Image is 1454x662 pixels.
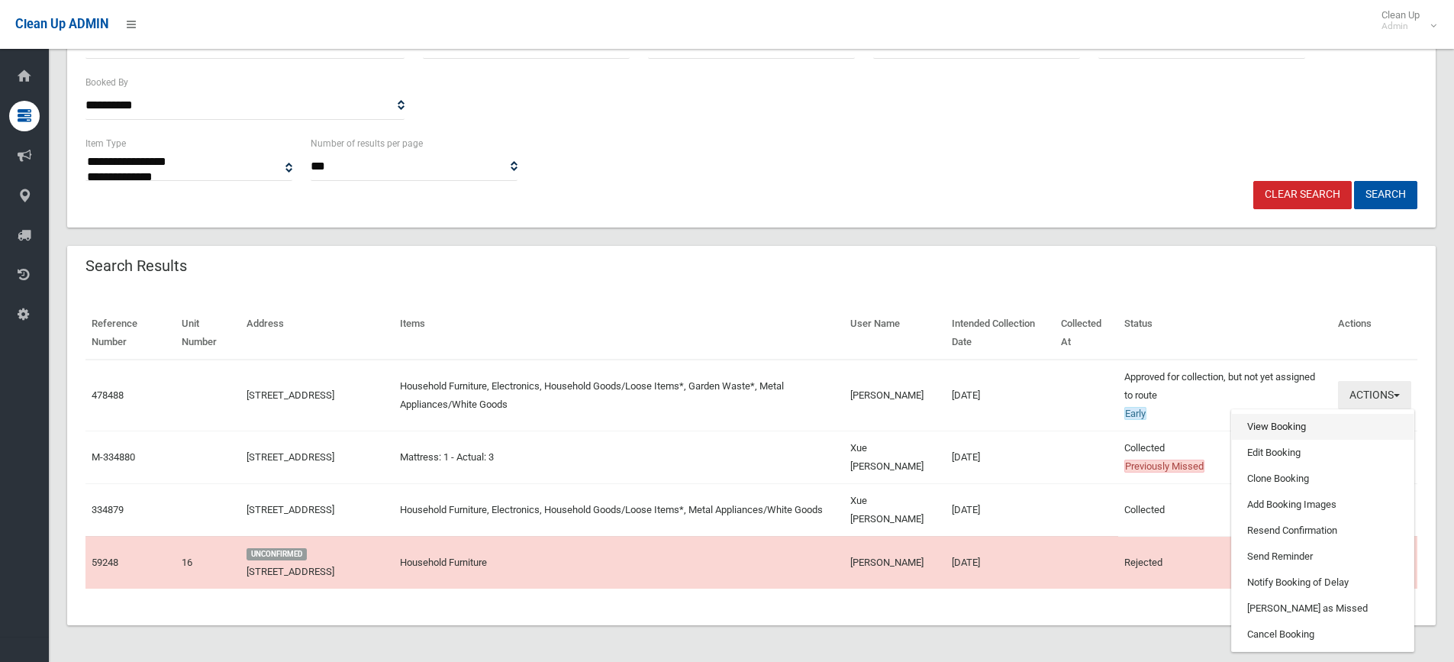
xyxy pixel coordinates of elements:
td: Collected [1118,431,1332,483]
td: [DATE] [946,536,1055,589]
a: Clear Search [1253,181,1352,209]
th: Items [394,307,843,360]
label: Item Type [85,135,126,152]
a: 478488 [92,389,124,401]
th: Reference Number [85,307,176,360]
td: Rejected [1118,536,1332,589]
span: Clean Up ADMIN [15,17,108,31]
a: 334879 [92,504,124,515]
th: Address [240,307,395,360]
td: Collected [1118,483,1332,536]
a: View Booking [1232,414,1414,440]
td: [DATE] [946,360,1055,431]
td: [PERSON_NAME] [844,536,946,589]
a: 59248 [92,557,118,568]
a: [STREET_ADDRESS] [247,566,334,577]
span: Previously Missed [1124,460,1204,473]
td: Household Furniture, Electronics, Household Goods/Loose Items*, Metal Appliances/White Goods [394,483,843,536]
td: Xue [PERSON_NAME] [844,483,946,536]
th: Collected At [1055,307,1118,360]
th: Unit Number [176,307,240,360]
span: Clean Up [1374,9,1435,32]
span: UNCONFIRMED [247,548,307,560]
th: Status [1118,307,1332,360]
td: [PERSON_NAME] [844,360,946,431]
a: [STREET_ADDRESS] [247,504,334,515]
button: Search [1354,181,1417,209]
small: Admin [1381,21,1420,32]
td: [DATE] [946,483,1055,536]
a: Add Booking Images [1232,492,1414,518]
a: Send Reminder [1232,544,1414,570]
a: [STREET_ADDRESS] [247,389,334,401]
a: Clone Booking [1232,466,1414,492]
a: [PERSON_NAME] as Missed [1232,596,1414,622]
a: [STREET_ADDRESS] [247,451,334,463]
label: Booked By [85,74,128,91]
th: Intended Collection Date [946,307,1055,360]
th: Actions [1332,307,1417,360]
td: Xue [PERSON_NAME] [844,431,946,483]
span: Early [1124,407,1146,420]
a: M-334880 [92,451,135,463]
a: Notify Booking of Delay [1232,570,1414,596]
td: Household Furniture [394,536,843,589]
a: Edit Booking [1232,440,1414,466]
td: 16 [176,536,240,589]
a: Resend Confirmation [1232,518,1414,544]
td: Household Furniture, Electronics, Household Goods/Loose Items*, Garden Waste*, Metal Appliances/W... [394,360,843,431]
header: Search Results [67,251,205,281]
th: User Name [844,307,946,360]
td: Approved for collection, but not yet assigned to route [1118,360,1332,431]
td: [DATE] [946,431,1055,483]
button: Actions [1338,381,1411,409]
label: Number of results per page [311,135,423,152]
a: Cancel Booking [1232,622,1414,647]
td: Mattress: 1 - Actual: 3 [394,431,843,483]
